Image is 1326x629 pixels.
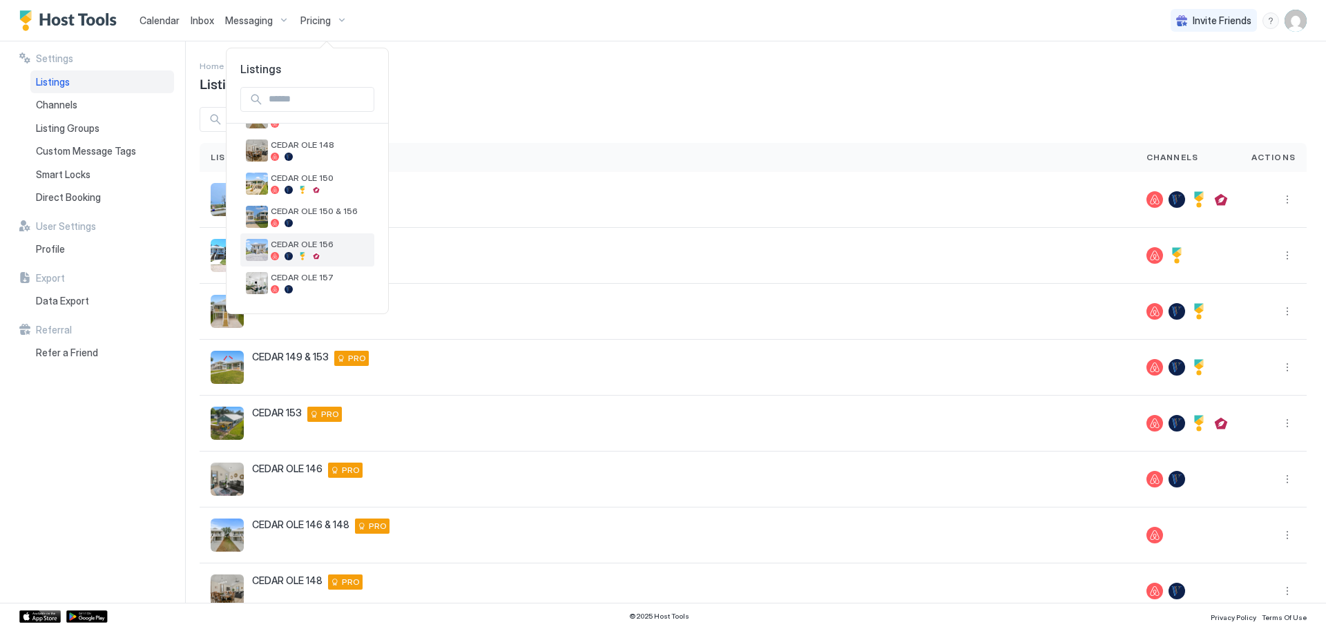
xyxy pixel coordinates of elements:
div: listing image [246,239,268,261]
div: listing image [246,139,268,162]
div: listing image [246,206,268,228]
span: CEDAR OLE 156 [271,239,369,249]
div: listing image [246,173,268,195]
span: Listings [227,62,388,76]
span: CEDAR OLE 157 [271,272,369,282]
span: CEDAR OLE 148 [271,139,369,150]
div: listing image [246,272,268,294]
span: CEDAR OLE 150 [271,173,369,183]
span: CEDAR OLE 150 & 156 [271,206,369,216]
input: Input Field [263,88,374,111]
